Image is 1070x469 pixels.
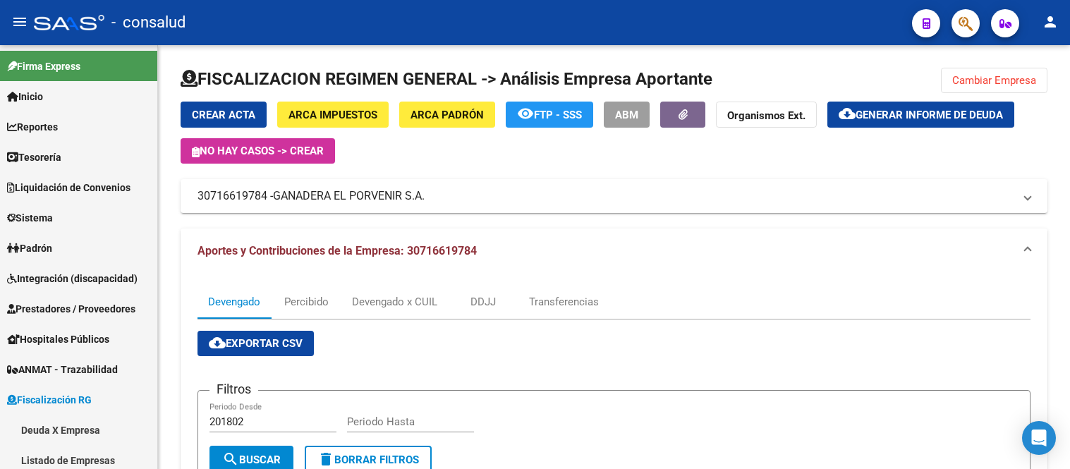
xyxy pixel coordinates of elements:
[181,179,1047,213] mat-expansion-panel-header: 30716619784 -GANADERA EL PORVENIR S.A.
[856,109,1003,121] span: Generar informe de deuda
[7,240,52,256] span: Padrón
[827,102,1014,128] button: Generar informe de deuda
[7,392,92,408] span: Fiscalización RG
[615,109,638,121] span: ABM
[7,59,80,74] span: Firma Express
[197,188,1014,204] mat-panel-title: 30716619784 -
[7,271,138,286] span: Integración (discapacidad)
[192,145,324,157] span: No hay casos -> Crear
[222,453,281,466] span: Buscar
[222,451,239,468] mat-icon: search
[277,102,389,128] button: ARCA Impuestos
[181,229,1047,274] mat-expansion-panel-header: Aportes y Contribuciones de la Empresa: 30716619784
[181,102,267,128] button: Crear Acta
[399,102,495,128] button: ARCA Padrón
[7,210,53,226] span: Sistema
[1042,13,1059,30] mat-icon: person
[7,301,135,317] span: Prestadores / Proveedores
[209,334,226,351] mat-icon: cloud_download
[7,180,130,195] span: Liquidación de Convenios
[11,13,28,30] mat-icon: menu
[727,109,805,122] strong: Organismos Ext.
[604,102,650,128] button: ABM
[952,74,1036,87] span: Cambiar Empresa
[941,68,1047,93] button: Cambiar Empresa
[7,89,43,104] span: Inicio
[181,138,335,164] button: No hay casos -> Crear
[111,7,186,38] span: - consalud
[517,105,534,122] mat-icon: remove_red_eye
[470,294,496,310] div: DDJJ
[273,188,425,204] span: GANADERA EL PORVENIR S.A.
[534,109,582,121] span: FTP - SSS
[7,119,58,135] span: Reportes
[839,105,856,122] mat-icon: cloud_download
[411,109,484,121] span: ARCA Padrón
[208,294,260,310] div: Devengado
[7,150,61,165] span: Tesorería
[529,294,599,310] div: Transferencias
[506,102,593,128] button: FTP - SSS
[352,294,437,310] div: Devengado x CUIL
[7,331,109,347] span: Hospitales Públicos
[197,331,314,356] button: Exportar CSV
[197,244,477,257] span: Aportes y Contribuciones de la Empresa: 30716619784
[209,337,303,350] span: Exportar CSV
[209,379,258,399] h3: Filtros
[284,294,329,310] div: Percibido
[7,362,118,377] span: ANMAT - Trazabilidad
[317,453,419,466] span: Borrar Filtros
[716,102,817,128] button: Organismos Ext.
[288,109,377,121] span: ARCA Impuestos
[181,68,712,90] h1: FISCALIZACION REGIMEN GENERAL -> Análisis Empresa Aportante
[192,109,255,121] span: Crear Acta
[317,451,334,468] mat-icon: delete
[1022,421,1056,455] div: Open Intercom Messenger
